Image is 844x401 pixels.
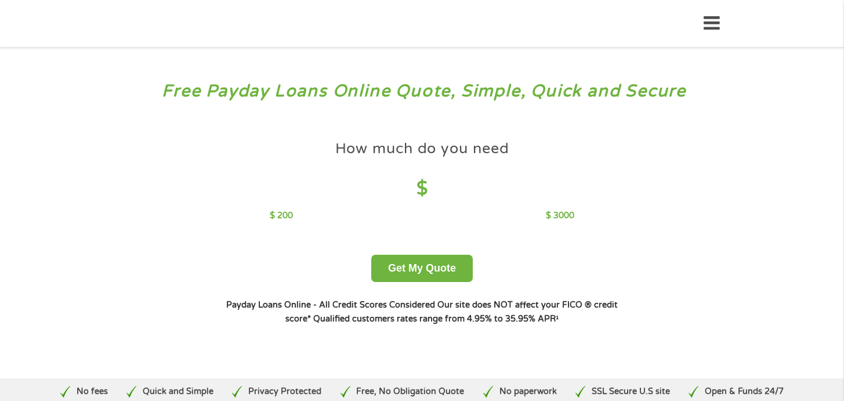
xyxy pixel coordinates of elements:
p: Free, No Obligation Quote [356,385,464,398]
h3: Free Payday Loans Online Quote, Simple, Quick and Secure [34,81,811,102]
p: $ 3000 [546,209,574,222]
strong: Payday Loans Online - All Credit Scores Considered [226,300,435,310]
p: SSL Secure U.S site [592,385,670,398]
button: Get My Quote [371,255,473,282]
p: Open & Funds 24/7 [705,385,784,398]
strong: Our site does NOT affect your FICO ® credit score* [285,300,618,324]
h4: $ [270,177,574,201]
strong: Qualified customers rates range from 4.95% to 35.95% APR¹ [313,314,559,324]
p: Privacy Protected [248,385,321,398]
p: Quick and Simple [143,385,213,398]
p: $ 200 [270,209,293,222]
p: No paperwork [499,385,557,398]
h4: How much do you need [335,139,509,158]
p: No fees [77,385,108,398]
